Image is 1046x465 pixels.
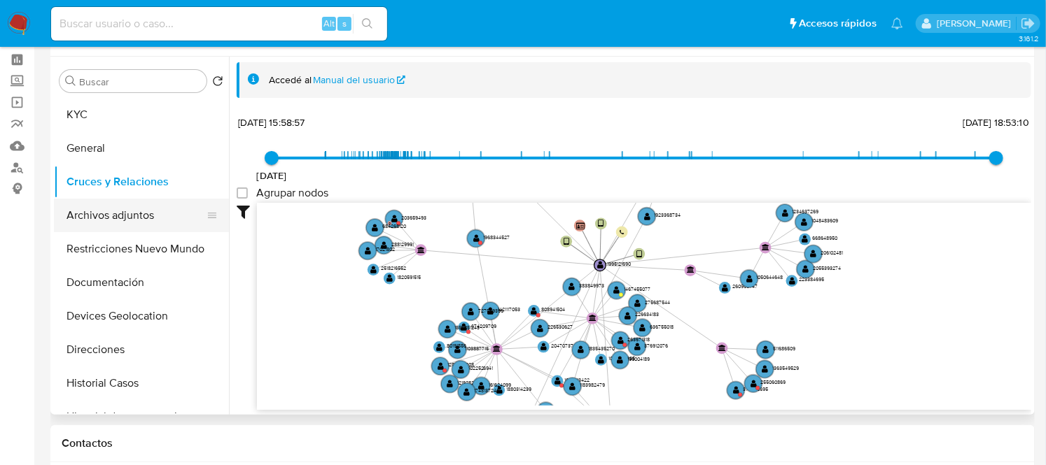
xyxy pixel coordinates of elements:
[473,234,480,243] text: 
[773,345,795,352] text: 511686509
[381,265,406,273] text: 2518216552
[464,388,470,396] text: 
[627,355,650,363] text: 196004189
[445,325,451,334] text: 
[471,322,496,330] text: 674209709
[599,220,604,229] text: 
[468,364,494,372] text: 1022526941
[465,345,489,352] text: 1103887715
[389,221,391,226] text: D
[496,386,503,394] text: 
[618,356,624,364] text: 
[608,260,632,268] text: 1995121690
[763,346,769,355] text: 
[237,187,248,199] input: Agrupar nodos
[54,232,229,266] button: Restricciones Nuevo Mundo
[54,299,229,333] button: Devices Geolocation
[438,362,444,371] text: 
[62,436,1024,450] h1: Contactos
[625,312,632,320] text: 
[447,362,474,369] text: 1259508208
[498,306,520,314] text: 1421117053
[212,76,223,91] button: Volver al orden por defecto
[578,346,585,355] text: 
[744,385,769,393] text: 373992695
[65,76,76,87] button: Buscar
[447,343,466,350] text: 80191556
[54,165,229,199] button: Cruces y Relaciones
[54,366,229,400] button: Historial Casos
[353,14,382,34] button: search-icon
[802,265,809,273] text: 
[401,214,426,222] text: 203659493
[620,229,625,235] text: 
[417,246,425,254] text: 
[478,307,503,315] text: 727559396
[447,380,453,388] text: 
[645,299,670,306] text: 275687544
[342,17,347,30] span: s
[644,342,668,350] text: 376912076
[732,283,758,291] text: 260969747
[628,336,650,343] text: 263671318
[793,208,819,216] text: 1234637269
[579,282,604,289] text: 383849973
[624,285,650,293] text: 1467455077
[79,76,201,88] input: Buscar
[256,186,328,200] span: Agrupar nodos
[257,169,287,183] span: [DATE]
[772,364,799,372] text: 1363549529
[457,379,481,387] text: 1219282331
[1021,16,1035,31] a: Salir
[1019,33,1039,44] span: 3.161.2
[800,276,825,284] text: 223384695
[733,387,739,395] text: 
[801,218,807,227] text: 
[821,249,843,257] text: 206102481
[937,17,1016,30] p: fernando.ftapiamartinez@mercadolibre.com.mx
[618,336,624,345] text: 
[640,324,646,332] text: 
[751,380,757,388] text: 
[782,209,788,217] text: 
[576,222,585,230] text: 
[813,264,841,272] text: 2055393274
[489,381,511,389] text: 161624099
[269,73,312,87] span: Accedé al
[635,311,659,319] text: 226634183
[569,283,576,292] text: 
[386,274,393,282] text: 
[454,346,461,355] text: 
[483,234,510,241] text: 1968344527
[570,382,576,391] text: 
[54,199,218,232] button: Archivos adjuntos
[812,234,838,242] text: 668648950
[506,385,531,393] text: 1880314239
[580,382,605,389] text: 1183982479
[802,236,809,244] text: 
[51,15,387,33] input: Buscar usuario o caso...
[382,223,407,231] text: 684268120
[597,262,604,270] text: 
[488,307,494,315] text: 
[541,343,547,351] text: 
[598,356,604,364] text: 
[614,287,620,295] text: 
[757,274,783,282] text: 1050644648
[455,324,480,332] text: 1557851243
[564,238,569,246] text: 
[458,366,464,374] text: 
[722,284,728,292] text: 
[636,250,642,259] text: 
[323,17,335,30] span: Alt
[789,277,795,285] text: 
[555,377,561,385] text: 
[365,247,371,255] text: 
[372,224,378,232] text: 
[54,333,229,366] button: Direcciones
[468,308,474,316] text: 
[963,115,1029,129] span: [DATE] 18:53:10
[474,387,499,394] text: 1748137242
[370,266,377,274] text: 
[811,217,838,224] text: 1048483609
